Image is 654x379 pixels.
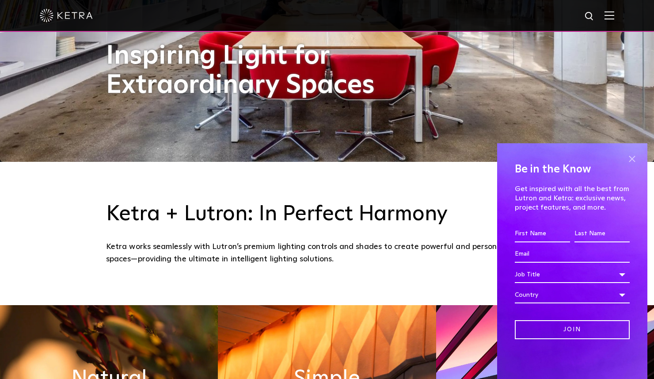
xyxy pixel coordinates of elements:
[515,287,630,303] div: Country
[605,11,614,19] img: Hamburger%20Nav.svg
[515,246,630,263] input: Email
[515,320,630,339] input: Join
[106,42,393,100] h1: Inspiring Light for Extraordinary Spaces
[515,184,630,212] p: Get inspired with all the best from Lutron and Ketra: exclusive news, project features, and more.
[515,266,630,283] div: Job Title
[106,202,548,227] h3: Ketra + Lutron: In Perfect Harmony
[515,226,570,242] input: First Name
[574,226,630,242] input: Last Name
[584,11,595,22] img: search icon
[106,241,548,266] div: Ketra works seamlessly with Lutron’s premium lighting controls and shades to create powerful and ...
[40,9,93,22] img: ketra-logo-2019-white
[515,161,630,178] h4: Be in the Know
